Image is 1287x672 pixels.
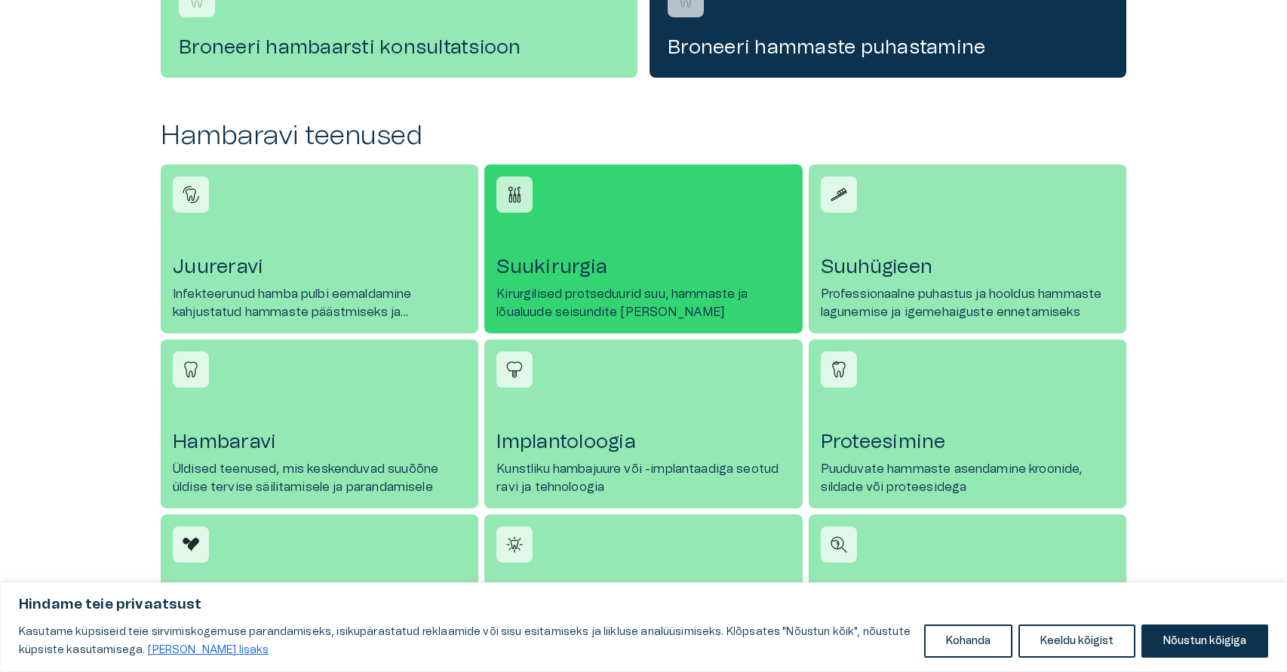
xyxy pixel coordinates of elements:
[496,460,790,496] p: Kunstliku hambajuure või -implantaadiga seotud ravi ja tehnoloogia
[161,120,1126,152] h2: Hambaravi teenused
[173,430,466,454] h4: Hambaravi
[77,12,100,24] span: Help
[496,255,790,279] h4: Suukirurgia
[179,35,619,60] h4: Broneeri hambaarsti konsultatsioon
[173,255,466,279] h4: Juureravi
[821,430,1114,454] h4: Proteesimine
[173,285,466,321] p: Infekteerunud hamba pulbi eemaldamine kahjustatud hammaste päästmiseks ja taastamiseks
[668,35,1108,60] h4: Broneeri hammaste puhastamine
[503,183,526,206] img: Suukirurgia icon
[180,183,202,206] img: Juureravi icon
[19,596,1268,614] p: Hindame teie privaatsust
[924,624,1012,658] button: Kohanda
[19,623,913,659] p: Kasutame küpsiseid teie sirvimiskogemuse parandamiseks, isikupärastatud reklaamide või sisu esita...
[828,183,850,206] img: Suuhügieen icon
[173,460,466,496] p: Üldised teenused, mis keskenduvad suuõõne üldise tervise säilitamisele ja parandamisele
[503,533,526,556] img: Hammaste valgendamine icon
[821,460,1114,496] p: Puuduvate hammaste asendamine kroonide, sildade või proteesidega
[496,285,790,321] p: Kirurgilised protseduurid suu, hammaste ja lõualuude seisundite [PERSON_NAME]
[821,255,1114,279] h4: Suuhügieen
[496,430,790,454] h4: Implantoloogia
[821,285,1114,321] p: Professionaalne puhastus ja hooldus hammaste lagunemise ja igemehaiguste ennetamiseks
[1018,624,1135,658] button: Keeldu kõigist
[828,533,850,556] img: Konsultatsioon icon
[503,358,526,381] img: Implantoloogia icon
[828,358,850,381] img: Proteesimine icon
[180,358,202,381] img: Hambaravi icon
[180,533,202,556] img: Hammaste laminaadid icon
[147,644,269,656] a: Loe lisaks
[1141,624,1268,658] button: Nõustun kõigiga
